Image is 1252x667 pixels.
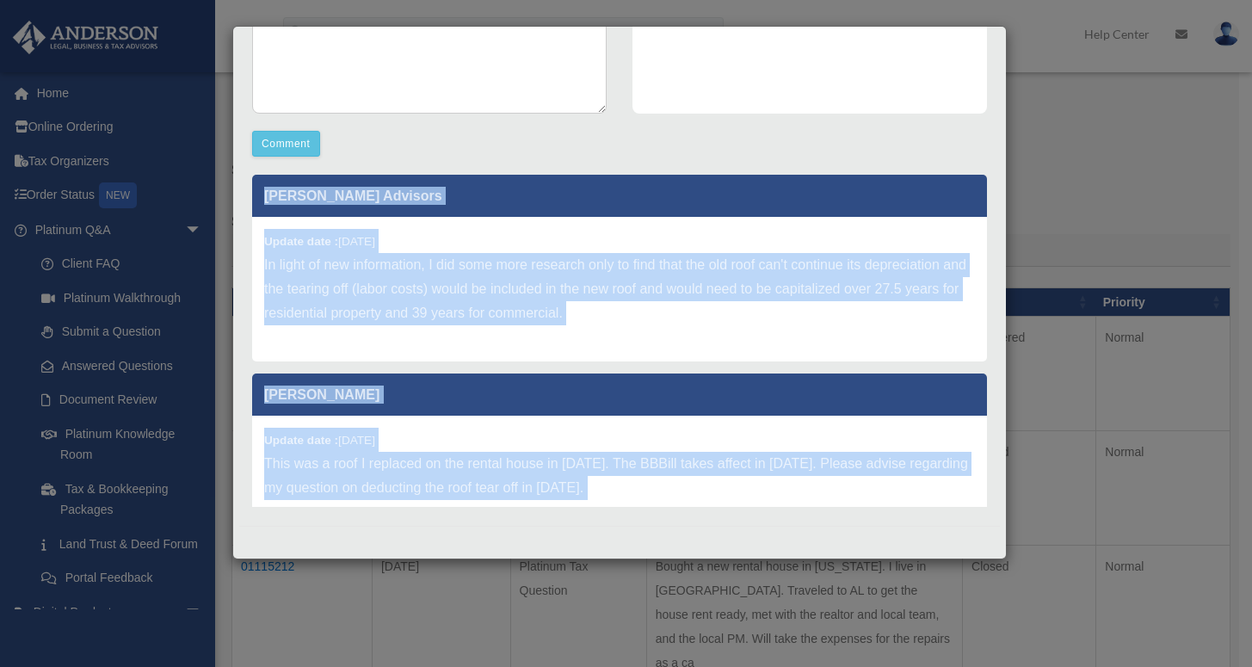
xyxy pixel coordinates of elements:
small: [DATE] [264,235,375,248]
b: Update date : [264,235,338,248]
b: Update date : [264,434,338,447]
button: Comment [252,131,320,157]
small: [DATE] [264,434,375,447]
p: This was a roof I replaced on the rental house in [DATE]. The BBBill takes affect in [DATE]. Plea... [264,452,975,500]
p: [PERSON_NAME] [252,374,987,416]
p: [PERSON_NAME] Advisors [252,175,987,217]
p: In light of new information, I did some more research only to find that the old roof can't contin... [264,253,975,325]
